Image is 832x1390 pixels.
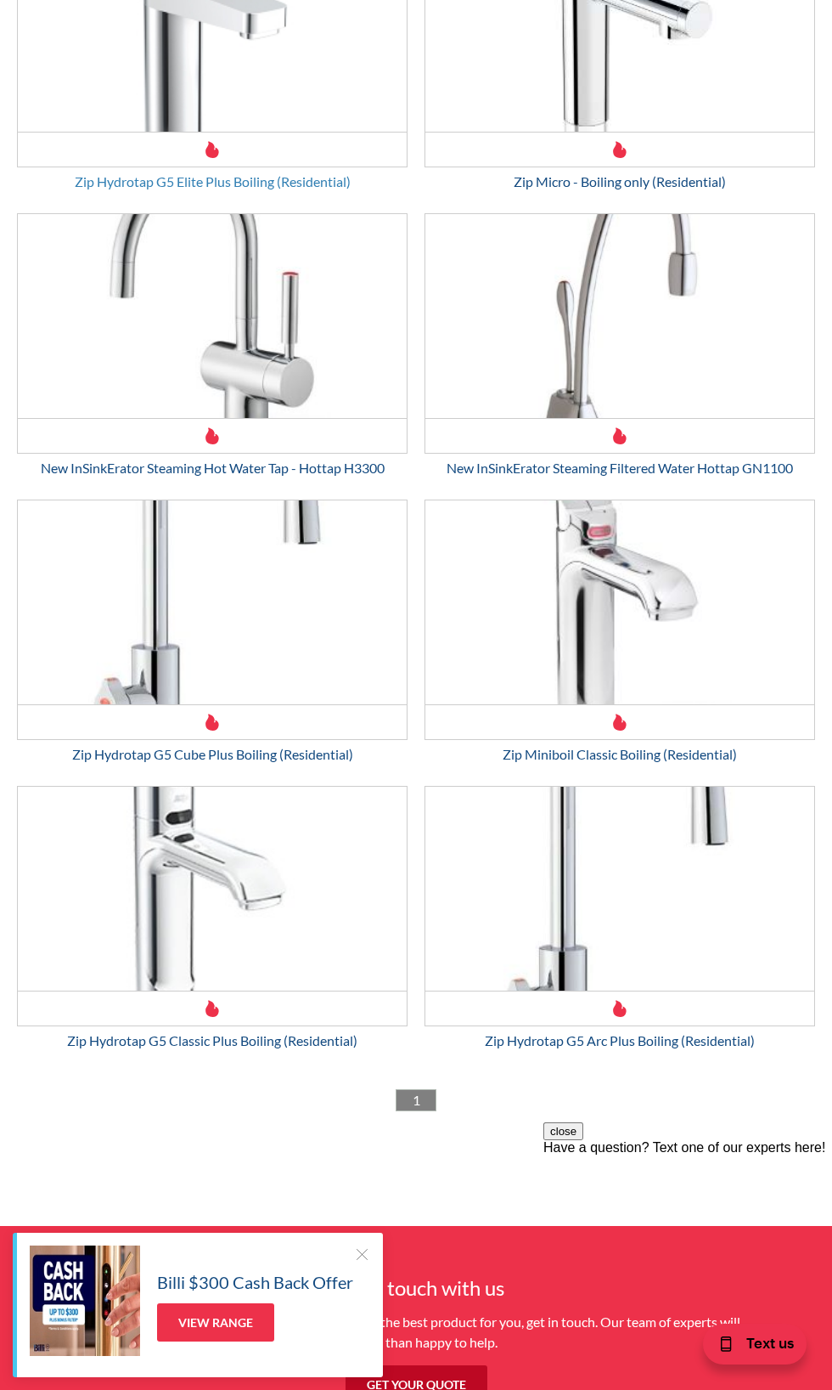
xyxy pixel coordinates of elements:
img: New InSinkErator Steaming Filtered Water Hottap GN1100 [425,214,814,418]
img: New InSinkErator Steaming Hot Water Tap - Hottap H3300 [18,214,407,418]
img: Zip Hydrotap G5 Cube Plus Boiling (Residential) [18,500,407,704]
div: New InSinkErator Steaming Hot Water Tap - Hottap H3300 [17,458,408,478]
a: Zip Miniboil Classic Boiling (Residential)Zip Miniboil Classic Boiling (Residential) [424,500,815,765]
p: If you have any questions or need some advice on the best product for you, get in touch. Our team... [85,1312,747,1353]
div: Zip Hydrotap G5 Classic Plus Boiling (Residential) [17,1031,408,1051]
div: Zip Hydrotap G5 Cube Plus Boiling (Residential) [17,744,408,765]
div: Zip Hydrotap G5 Elite Plus Boiling (Residential) [17,172,408,192]
iframe: podium webchat widget bubble [662,1305,832,1390]
a: 1 [396,1089,436,1111]
a: New InSinkErator Steaming Filtered Water Hottap GN1100New InSinkErator Steaming Filtered Water Ho... [424,213,815,478]
div: Zip Miniboil Classic Boiling (Residential) [424,744,815,765]
img: Billi $300 Cash Back Offer [30,1246,140,1356]
a: Zip Hydrotap G5 Cube Plus Boiling (Residential)Zip Hydrotap G5 Cube Plus Boiling (Residential) [17,500,408,765]
div: Zip Hydrotap G5 Arc Plus Boiling (Residential) [424,1031,815,1051]
img: Zip Hydrotap G5 Classic Plus Boiling (Residential) [18,787,407,991]
iframe: podium webchat widget prompt [543,1122,832,1326]
div: New InSinkErator Steaming Filtered Water Hottap GN1100 [424,458,815,478]
a: Zip Hydrotap G5 Arc Plus Boiling (Residential)Zip Hydrotap G5 Arc Plus Boiling (Residential) [424,786,815,1051]
div: List [17,1089,815,1111]
img: Zip Hydrotap G5 Arc Plus Boiling (Residential) [425,787,814,991]
img: Zip Miniboil Classic Boiling (Residential) [425,500,814,704]
a: View Range [157,1303,274,1342]
a: New InSinkErator Steaming Hot Water Tap - Hottap H3300New InSinkErator Steaming Hot Water Tap - H... [17,213,408,478]
h4: Get in touch with us [85,1273,747,1303]
a: Zip Hydrotap G5 Classic Plus Boiling (Residential)Zip Hydrotap G5 Classic Plus Boiling (Residential) [17,786,408,1051]
h5: Billi $300 Cash Back Offer [157,1269,353,1295]
div: Zip Micro - Boiling only (Residential) [424,172,815,192]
